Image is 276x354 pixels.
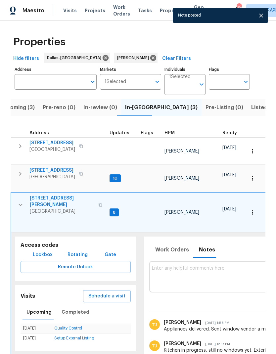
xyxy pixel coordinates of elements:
span: Gate [103,251,118,259]
td: [DATE] [21,333,52,343]
span: 8 [110,210,118,215]
span: Projects [85,7,105,14]
label: Address [15,67,97,71]
span: Properties [160,7,186,14]
a: Setup External Listing [54,336,94,340]
span: Geo Assignments [194,4,225,17]
span: Pre-Listing (0) [206,103,243,112]
span: Hide filters [13,55,39,63]
span: [PERSON_NAME] [164,341,201,346]
span: Clear Filters [162,55,191,63]
button: Lockbox [30,249,55,261]
button: Schedule a visit [83,290,131,302]
span: Properties [13,39,66,45]
span: [STREET_ADDRESS][PERSON_NAME] [30,195,94,208]
span: In-review (0) [83,103,117,112]
span: [PERSON_NAME] [164,320,201,325]
td: [DATE] [21,324,52,333]
span: Completed [62,308,89,316]
span: [GEOGRAPHIC_DATA] [30,208,94,215]
span: [STREET_ADDRESS] [29,140,75,146]
span: Lockbox [33,251,53,259]
span: HPM [164,131,175,135]
span: 1 Selected [105,79,126,85]
span: [DATE] [222,146,236,150]
span: Address [29,131,49,135]
button: Gate [100,249,121,261]
span: 1 Selected [169,74,191,80]
span: Remote Unlock [26,263,125,271]
span: Tasks [138,8,152,13]
span: Pre-reno (0) [43,103,75,112]
span: Flags [141,131,153,135]
span: [DATE] [222,173,236,177]
span: Work Orders [155,245,189,254]
span: Dallas-[GEOGRAPHIC_DATA] [47,55,104,61]
button: Hide filters [11,53,42,65]
span: [GEOGRAPHIC_DATA] [29,146,75,153]
img: Todd Jorgenson [149,319,160,330]
div: [PERSON_NAME] [114,53,158,63]
button: Remote Unlock [21,261,131,273]
span: [PERSON_NAME] [164,210,199,215]
label: Markets [100,67,161,71]
span: [GEOGRAPHIC_DATA] [29,174,75,180]
span: Work Orders [113,4,130,17]
button: Open [241,77,251,86]
div: 39 [237,4,241,11]
div: Dallas-[GEOGRAPHIC_DATA] [44,53,110,63]
img: Todd Jorgenson [149,340,160,351]
span: Visits [63,7,77,14]
a: Quality Control [54,326,82,330]
h5: Visits [21,293,35,300]
button: Rotating [65,249,90,261]
span: In-[GEOGRAPHIC_DATA] (3) [125,103,198,112]
span: Schedule a visit [88,292,125,300]
span: [DATE] 12:17 PM [201,342,230,346]
button: Open [88,77,97,86]
h5: Access codes [21,242,131,249]
span: [PERSON_NAME] [164,149,199,154]
div: Earliest renovation start date (first business day after COE or Checkout) [222,131,243,135]
label: Individuals [164,67,206,71]
span: [STREET_ADDRESS] [29,167,75,174]
span: Upcoming [26,308,52,316]
span: 10 [110,176,120,181]
span: [PERSON_NAME] [164,176,199,181]
button: Open [153,77,162,86]
span: Maestro [23,7,44,14]
span: Updates [110,131,129,135]
button: Clear Filters [160,53,194,65]
label: Flags [209,67,250,71]
span: [DATE] [222,207,236,211]
span: [DATE] 1:56 PM [201,321,229,325]
span: [PERSON_NAME] [117,55,152,61]
span: Rotating [68,251,88,259]
span: Ready [222,131,237,135]
button: Open [197,80,206,89]
span: Notes [199,245,215,254]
